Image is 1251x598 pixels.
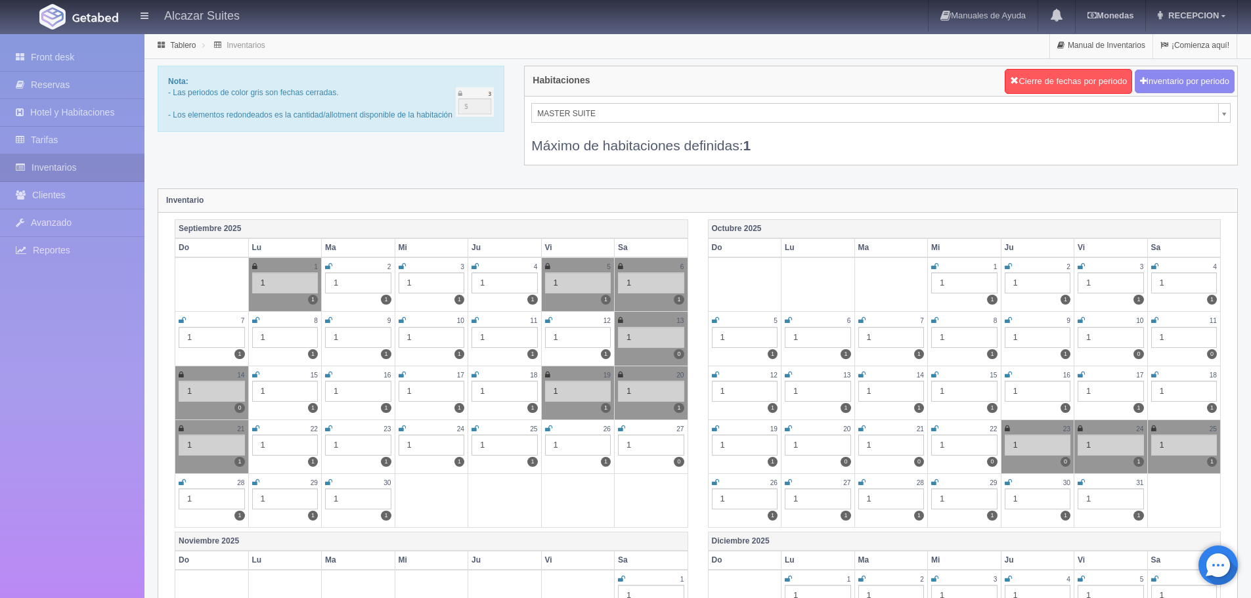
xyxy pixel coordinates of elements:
[530,317,537,324] small: 11
[252,488,318,509] div: 1
[1151,381,1218,402] div: 1
[770,479,778,486] small: 26
[164,7,240,23] h4: Alcazar Suites
[1207,295,1217,305] label: 1
[381,403,391,413] label: 1
[994,263,998,270] small: 1
[928,551,1001,570] th: Mi
[1078,488,1144,509] div: 1
[1078,327,1144,348] div: 1
[774,317,778,324] small: 5
[1136,317,1143,324] small: 10
[708,532,1221,551] th: Diciembre 2025
[531,123,1231,155] div: Máximo de habitaciones definidas:
[601,457,611,467] label: 1
[1133,457,1143,467] label: 1
[990,425,997,433] small: 22
[237,425,244,433] small: 21
[601,349,611,359] label: 1
[1078,435,1144,456] div: 1
[607,263,611,270] small: 5
[712,381,778,402] div: 1
[252,381,318,402] div: 1
[858,435,925,456] div: 1
[928,238,1001,257] th: Mi
[534,263,538,270] small: 4
[618,327,684,348] div: 1
[472,381,538,402] div: 1
[917,372,924,379] small: 14
[399,381,465,402] div: 1
[179,488,245,509] div: 1
[472,435,538,456] div: 1
[158,66,504,132] div: - Las periodos de color gris son fechas cerradas. - Los elementos redondeados es la cantidad/allo...
[179,327,245,348] div: 1
[175,219,688,238] th: Septiembre 2025
[931,327,998,348] div: 1
[994,576,998,583] small: 3
[308,457,318,467] label: 1
[1001,238,1074,257] th: Ju
[527,457,537,467] label: 1
[460,263,464,270] small: 3
[615,551,688,570] th: Sa
[545,327,611,348] div: 1
[931,381,998,402] div: 1
[1005,272,1071,293] div: 1
[237,372,244,379] small: 14
[990,372,997,379] small: 15
[994,317,998,324] small: 8
[234,349,244,359] label: 1
[841,457,850,467] label: 0
[1153,33,1237,58] a: ¡Comienza aquí!
[234,403,244,413] label: 0
[308,349,318,359] label: 1
[454,349,464,359] label: 1
[615,238,688,257] th: Sa
[1078,272,1144,293] div: 1
[39,4,66,30] img: Getabed
[387,263,391,270] small: 2
[708,238,781,257] th: Do
[987,457,997,467] label: 0
[987,295,997,305] label: 1
[841,511,850,521] label: 1
[252,327,318,348] div: 1
[1061,457,1070,467] label: 0
[325,272,391,293] div: 1
[843,425,850,433] small: 20
[618,381,684,402] div: 1
[527,295,537,305] label: 1
[987,511,997,521] label: 1
[680,576,684,583] small: 1
[1005,69,1132,94] button: Cierre de fechas por periodo
[917,479,924,486] small: 28
[325,435,391,456] div: 1
[168,77,188,86] b: Nota:
[384,425,391,433] small: 23
[325,327,391,348] div: 1
[311,372,318,379] small: 15
[618,435,684,456] div: 1
[781,551,855,570] th: Lu
[676,317,684,324] small: 13
[1066,317,1070,324] small: 9
[537,104,1213,123] span: MASTER SUITE
[1061,349,1070,359] label: 1
[454,457,464,467] label: 1
[1136,479,1143,486] small: 31
[674,349,684,359] label: 0
[399,435,465,456] div: 1
[1165,11,1219,20] span: RECEPCION
[531,103,1231,123] a: MASTER SUITE
[325,381,391,402] div: 1
[843,479,850,486] small: 27
[858,381,925,402] div: 1
[843,372,850,379] small: 13
[1001,551,1074,570] th: Ju
[1078,381,1144,402] div: 1
[1140,263,1144,270] small: 3
[252,272,318,293] div: 1
[1151,435,1218,456] div: 1
[768,403,778,413] label: 1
